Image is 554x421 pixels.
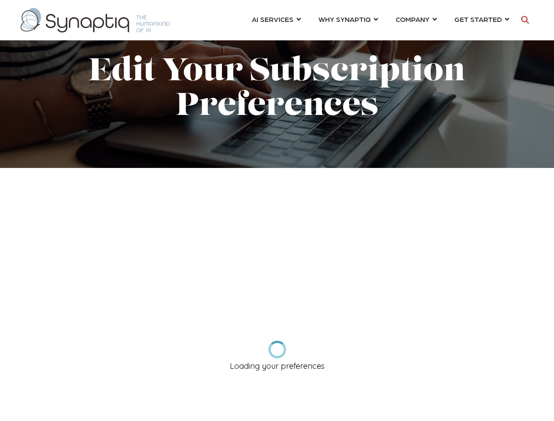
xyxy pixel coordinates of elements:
[40,55,514,125] h1: Edit Your Subscription Preferences
[454,11,509,27] a: GET STARTED
[252,13,293,25] span: AI SERVICES
[243,4,518,36] nav: menu
[21,8,170,32] img: synaptiq logo-1
[226,358,328,375] div: Loading your preferences
[454,13,502,25] span: GET STARTED
[318,13,371,25] span: WHY SYNAPTIQ
[318,11,378,27] a: WHY SYNAPTIQ
[396,13,429,25] span: COMPANY
[396,11,437,27] a: COMPANY
[252,11,301,27] a: AI SERVICES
